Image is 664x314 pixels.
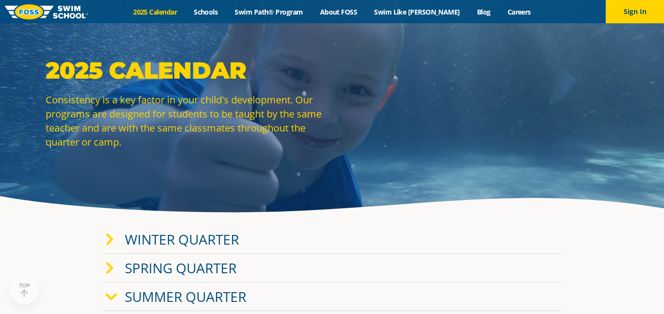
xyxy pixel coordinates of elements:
[19,282,30,297] div: TOP
[499,7,539,17] a: Careers
[5,4,88,19] img: FOSS Swim School Logo
[125,230,239,248] a: Winter Quarter
[186,7,226,17] a: Schools
[125,287,246,306] a: Summer Quarter
[46,56,246,84] strong: 2025 Calendar
[226,7,311,17] a: Swim Path® Program
[46,93,327,149] p: Consistency is a key factor in your child's development. Our programs are designed for students t...
[311,7,366,17] a: About FOSS
[468,7,499,17] a: Blog
[366,7,469,17] a: Swim Like [PERSON_NAME]
[125,7,186,17] a: 2025 Calendar
[125,259,237,277] a: Spring Quarter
